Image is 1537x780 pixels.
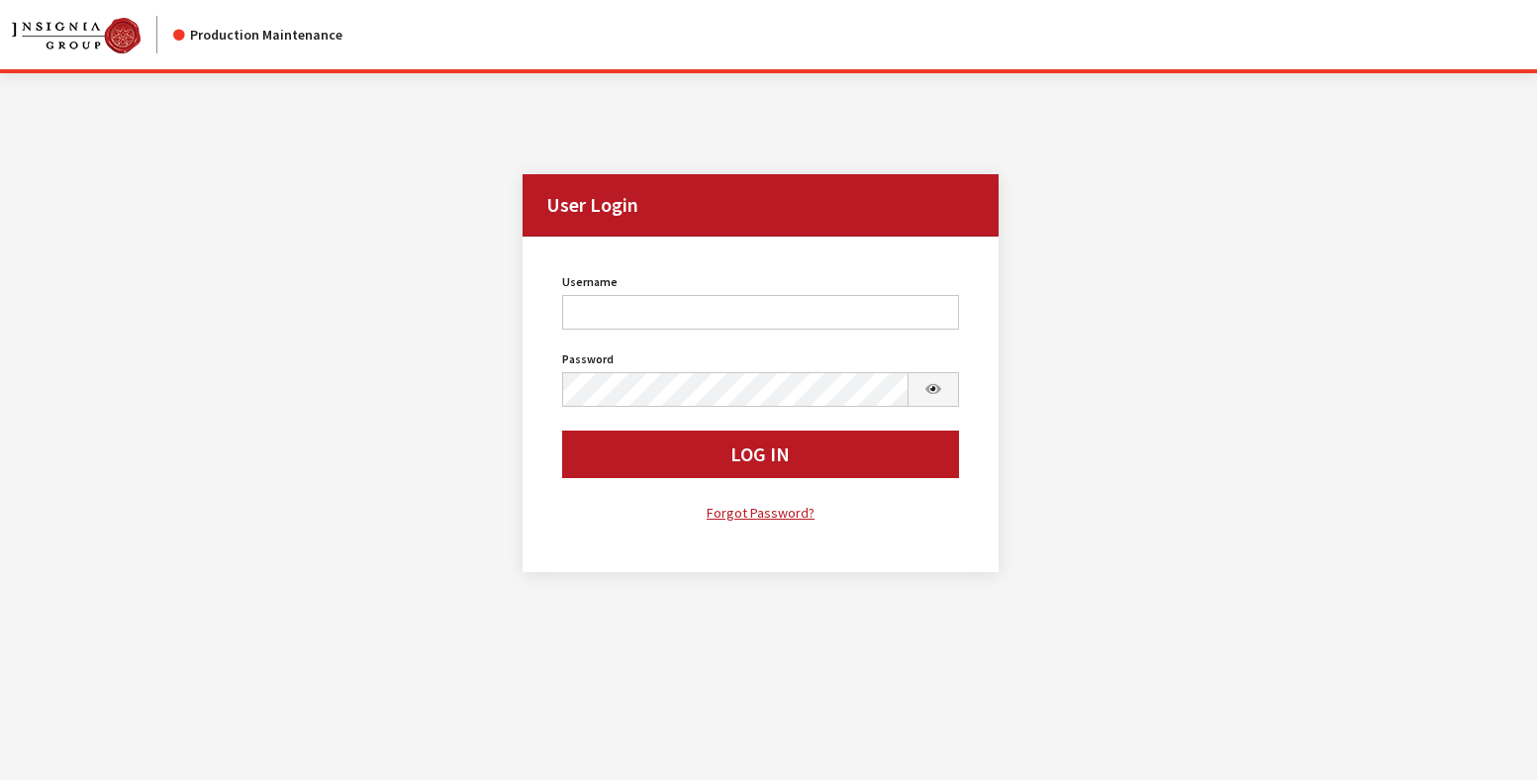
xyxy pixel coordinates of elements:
[12,16,173,53] a: Insignia Group logo
[562,273,618,291] label: Username
[562,431,958,478] button: Log In
[908,372,959,407] button: Show Password
[173,25,342,46] div: Production Maintenance
[562,502,958,525] a: Forgot Password?
[562,350,614,368] label: Password
[523,174,998,237] h2: User Login
[12,18,141,53] img: Catalog Maintenance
